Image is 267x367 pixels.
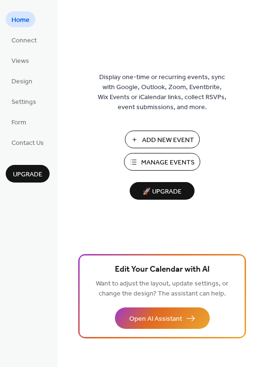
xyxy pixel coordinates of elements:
[13,170,42,180] span: Upgrade
[125,131,200,148] button: Add New Event
[129,314,182,324] span: Open AI Assistant
[6,11,35,27] a: Home
[98,72,226,112] span: Display one-time or recurring events, sync with Google, Outlook, Zoom, Eventbrite, Wix Events or ...
[130,182,195,200] button: 🚀 Upgrade
[11,118,26,128] span: Form
[6,73,38,89] a: Design
[11,15,30,25] span: Home
[6,114,32,130] a: Form
[6,134,50,150] a: Contact Us
[115,307,210,329] button: Open AI Assistant
[11,77,32,87] span: Design
[141,158,195,168] span: Manage Events
[11,138,44,148] span: Contact Us
[6,52,35,68] a: Views
[6,165,50,183] button: Upgrade
[96,277,228,300] span: Want to adjust the layout, update settings, or change the design? The assistant can help.
[115,263,210,276] span: Edit Your Calendar with AI
[6,93,42,109] a: Settings
[6,32,42,48] a: Connect
[142,135,194,145] span: Add New Event
[11,36,37,46] span: Connect
[11,56,29,66] span: Views
[135,185,189,198] span: 🚀 Upgrade
[11,97,36,107] span: Settings
[124,153,200,171] button: Manage Events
